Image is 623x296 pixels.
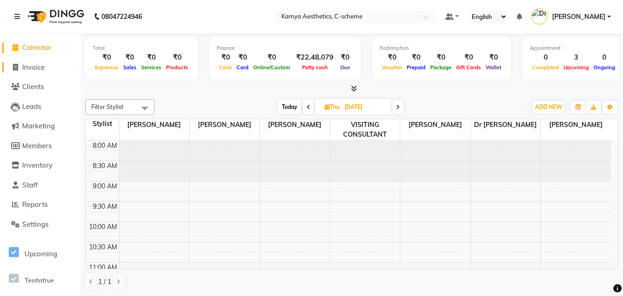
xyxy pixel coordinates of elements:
[22,82,44,91] span: Clients
[428,64,454,71] span: Package
[483,52,504,63] div: ₹0
[251,64,292,71] span: Online/Custom
[93,44,190,52] div: Total
[22,102,41,111] span: Leads
[24,249,57,258] span: Upcoming
[404,64,428,71] span: Prepaid
[2,219,78,230] a: Settings
[22,121,55,130] span: Marketing
[404,52,428,63] div: ₹0
[139,64,164,71] span: Services
[535,103,562,110] span: ADD NEW
[541,119,611,131] span: [PERSON_NAME]
[164,52,190,63] div: ₹0
[591,52,617,63] div: 0
[278,100,301,114] span: Today
[2,42,78,53] a: Calendar
[330,119,400,140] span: VISITING CONSULTANT
[93,64,121,71] span: Expenses
[2,62,78,73] a: Invoice
[591,64,617,71] span: Ongoing
[531,8,547,24] img: Dr Tanvi Ahmed
[2,102,78,112] a: Leads
[22,141,52,150] span: Members
[338,64,352,71] span: Due
[91,161,119,171] div: 8:30 AM
[400,119,470,131] span: [PERSON_NAME]
[91,141,119,151] div: 8:00 AM
[91,103,124,110] span: Filter Stylist
[22,200,47,209] span: Reports
[561,52,591,63] div: 3
[260,119,329,131] span: [PERSON_NAME]
[454,64,483,71] span: Gift Cards
[87,263,119,272] div: 11:00 AM
[251,52,292,63] div: ₹0
[380,44,504,52] div: Redemption
[454,52,483,63] div: ₹0
[24,4,87,30] img: logo
[98,277,111,287] span: 1 / 1
[300,64,330,71] span: Petty cash
[91,202,119,211] div: 9:30 AM
[22,161,53,169] span: Inventory
[190,119,259,131] span: [PERSON_NAME]
[380,64,404,71] span: Voucher
[234,52,251,63] div: ₹0
[342,100,388,114] input: 2025-09-04
[471,119,540,131] span: Dr [PERSON_NAME]
[2,121,78,132] a: Marketing
[22,43,52,52] span: Calendar
[2,82,78,92] a: Clients
[164,64,190,71] span: Products
[91,181,119,191] div: 9:00 AM
[217,64,234,71] span: Cash
[24,276,54,285] span: Tentative
[530,64,561,71] span: Completed
[121,52,139,63] div: ₹0
[101,4,142,30] b: 08047224946
[217,44,353,52] div: Finance
[530,52,561,63] div: 0
[292,52,337,63] div: ₹22,48,079
[483,64,504,71] span: Wallet
[2,141,78,151] a: Members
[87,242,119,252] div: 10:30 AM
[93,52,121,63] div: ₹0
[322,103,342,110] span: Thu
[86,119,119,129] div: Stylist
[217,52,234,63] div: ₹0
[428,52,454,63] div: ₹0
[234,64,251,71] span: Card
[22,181,38,189] span: Staff
[533,101,564,114] button: ADD NEW
[2,180,78,191] a: Staff
[22,220,48,229] span: Settings
[2,199,78,210] a: Reports
[552,12,605,22] span: [PERSON_NAME]
[87,222,119,232] div: 10:00 AM
[337,52,353,63] div: ₹0
[119,119,189,131] span: [PERSON_NAME]
[2,160,78,171] a: Inventory
[22,63,45,72] span: Invoice
[561,64,591,71] span: Upcoming
[121,64,139,71] span: Sales
[380,52,404,63] div: ₹0
[139,52,164,63] div: ₹0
